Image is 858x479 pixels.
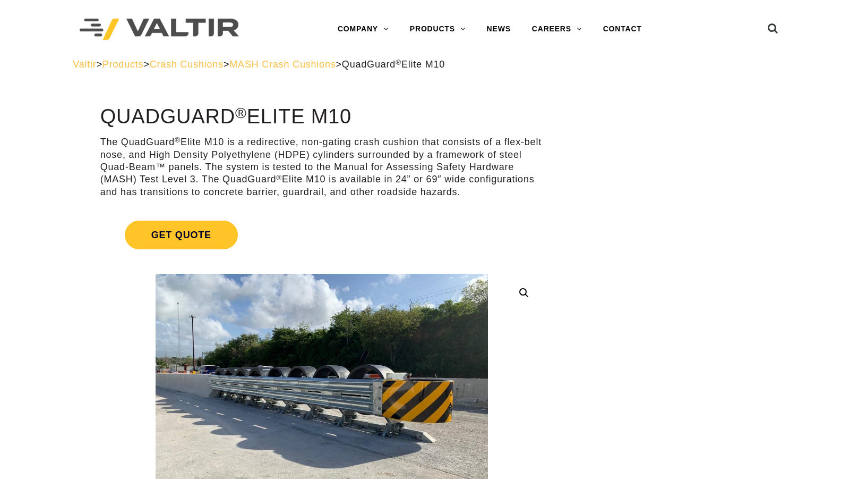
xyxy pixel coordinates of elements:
a: COMPANY [327,19,399,40]
a: Crash Cushions [150,59,224,70]
img: Valtir [80,19,239,40]
a: Products [102,59,143,70]
a: NEWS [476,19,521,40]
a: CONTACT [593,19,653,40]
a: Get Quote [100,208,544,262]
sup: ® [276,174,282,182]
span: Get Quote [125,221,238,249]
a: PRODUCTS [399,19,476,40]
a: CAREERS [521,19,593,40]
span: QuadGuard Elite M10 [342,59,445,70]
sup: ® [235,104,247,121]
h1: QuadGuard Elite M10 [100,106,544,128]
sup: ® [396,58,401,66]
a: MASH Crash Cushions [229,59,336,70]
p: The QuadGuard Elite M10 is a redirective, non-gating crash cushion that consists of a flex-belt n... [100,136,544,198]
a: Valtir [73,59,96,70]
div: > > > > [73,58,785,71]
sup: ® [175,136,181,144]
